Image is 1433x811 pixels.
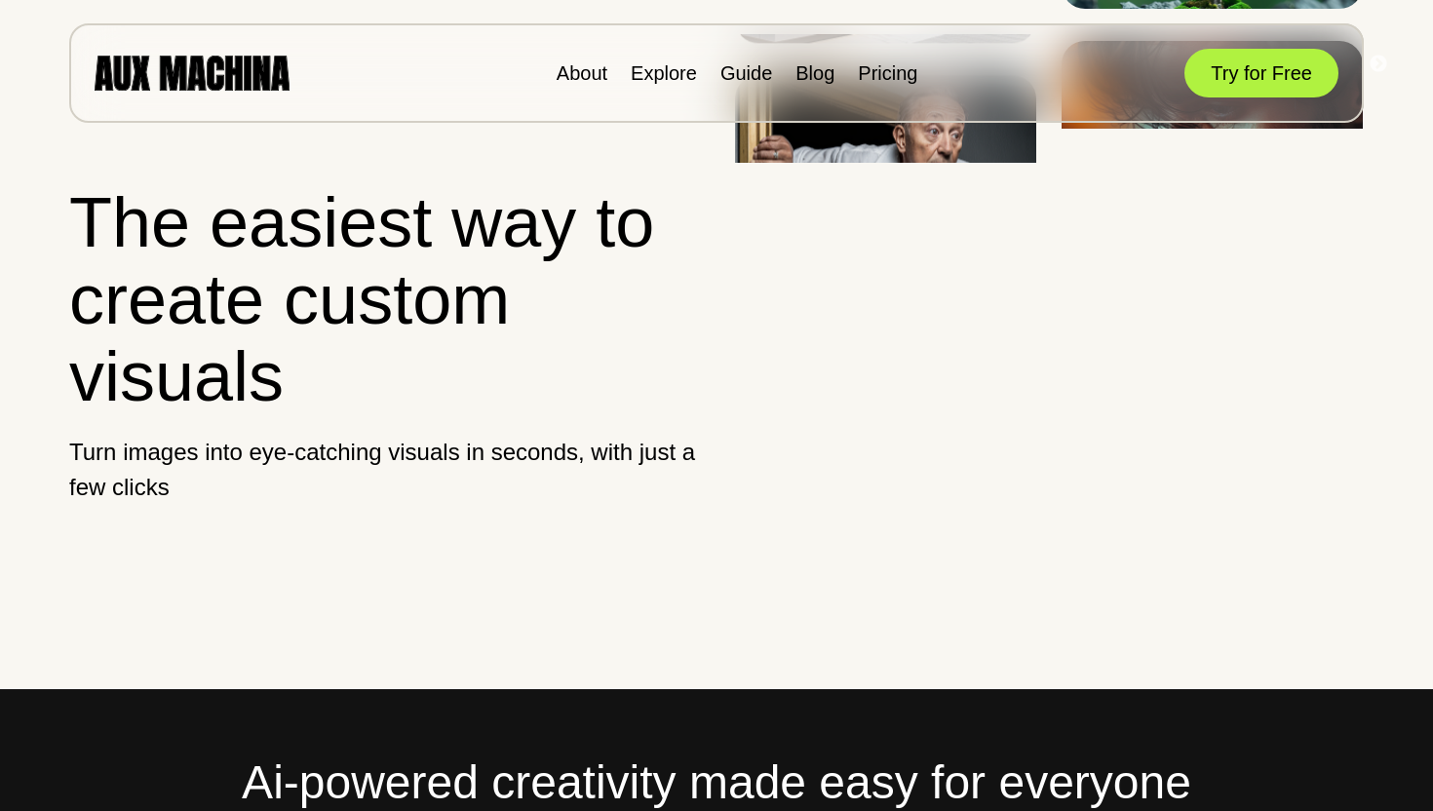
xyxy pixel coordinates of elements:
[95,56,290,90] img: AUX MACHINA
[1184,49,1338,97] button: Try for Free
[720,62,772,84] a: Guide
[557,62,607,84] a: About
[795,62,834,84] a: Blog
[858,62,917,84] a: Pricing
[631,62,697,84] a: Explore
[69,435,700,505] p: Turn images into eye-catching visuals in seconds, with just a few clicks
[69,184,700,416] h1: The easiest way to create custom visuals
